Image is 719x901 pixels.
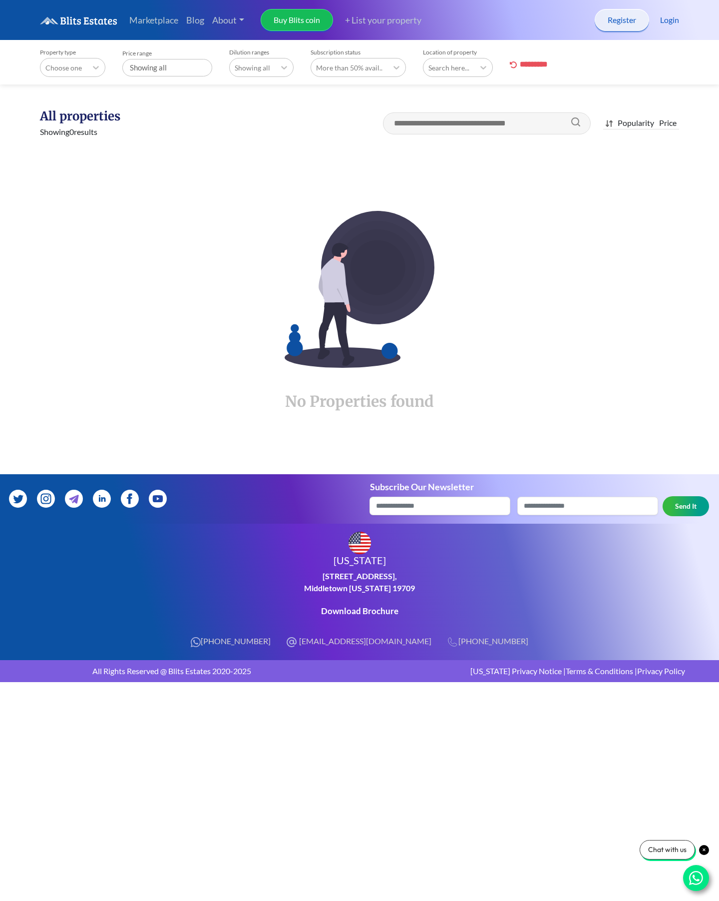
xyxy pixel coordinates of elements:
[333,13,421,27] a: + List your property
[470,666,562,676] a: [US_STATE] Privacy Notice
[370,482,709,493] h5: Subscribe Our Newsletter
[34,660,251,682] div: All Rights Reserved @ Blits Estates 2020- 2025
[251,660,685,682] div: | |
[637,666,685,676] a: Privacy Policy
[176,554,544,566] h5: [US_STATE]
[286,635,431,648] a: [EMAIL_ADDRESS][DOMAIN_NAME]
[9,490,27,508] img: twitter.b3f27be3720557ea3e7a65c74e33da4b.svg
[659,117,677,129] div: Price
[208,9,248,31] a: About
[191,637,201,647] img: whatsapp icon
[663,496,709,516] button: Send It
[423,48,493,56] label: Location of property
[68,493,79,505] img: telegram-app.8f59264bfe920fbdb6580d7d87252cd2.svg
[182,9,208,31] a: Blog
[121,490,139,508] img: Vector-3.539dbbc759978844e12fcf877ec0dab2.svg
[40,48,105,56] label: Property type
[191,635,271,647] a: [PHONE_NUMBER]
[640,840,695,860] div: Chat with us
[229,48,294,56] label: Dilution ranges
[595,9,649,31] a: Register
[286,636,298,648] img: email icon
[37,490,55,508] img: Vector.8de00cd951f02c92d961bbf673ab72d5.svg
[40,368,679,411] h1: No Properties found
[618,117,654,129] div: Popularity
[349,532,371,554] img: US flag
[149,490,167,508] img: youtube.18188ef183a50c66d8be0bc82a3ef66a.svg
[446,636,458,648] img: phone icon
[40,127,97,136] span: Showing 0 results
[321,606,398,616] a: Download Brochure
[93,490,111,508] img: Vector-1.d9c41e4898966ea88e1d3351b0c5234c.svg
[261,9,333,31] a: Buy Blits coin
[446,635,528,648] a: [PHONE_NUMBER]
[125,9,182,31] a: Marketplace
[285,211,434,368] img: EmptyImage
[566,666,633,676] a: Terms & Conditions
[176,570,544,594] p: [STREET_ADDRESS], Middletown [US_STATE] 19709
[40,108,191,124] h1: All properties
[40,16,117,25] img: logo.6a08bd47fd1234313fe35534c588d03a.svg
[660,14,679,26] a: Login
[311,48,406,56] label: Subscription status
[122,59,212,76] div: Showing all
[122,49,212,57] label: Price range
